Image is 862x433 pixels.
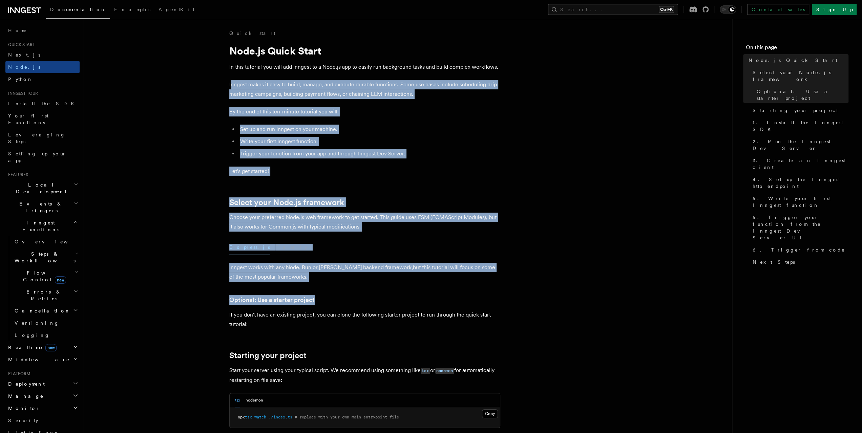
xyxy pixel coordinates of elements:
h4: On this page [746,43,848,54]
span: Leveraging Steps [8,132,65,144]
span: Python [8,77,33,82]
a: Optional: Use a starter project [754,85,848,104]
a: Next.js [5,49,80,61]
a: tsx [421,367,430,373]
span: Optional: Use a starter project [757,88,848,102]
button: Express.js [229,240,270,255]
span: # replace with your own main entrypoint file [295,415,399,419]
span: tsx [245,415,252,419]
span: Next.js [8,52,40,58]
a: Contact sales [747,4,809,15]
span: Node.js [8,64,40,70]
span: Setting up your app [8,151,66,163]
a: Starting your project [229,351,307,360]
span: 3. Create an Inngest client [753,157,848,171]
span: Middleware [5,356,70,363]
a: Python [5,73,80,85]
button: Deployment [5,378,80,390]
h1: Node.js Quick Start [229,45,500,57]
span: 5. Write your first Inngest function [753,195,848,209]
span: Overview [15,239,84,244]
button: Events & Triggers [5,198,80,217]
a: 4. Set up the Inngest http endpoint [750,173,848,192]
code: nodemon [435,368,454,374]
a: Overview [12,236,80,248]
a: 2. Run the Inngest Dev Server [750,135,848,154]
a: Sign Up [812,4,857,15]
button: Middleware [5,353,80,366]
a: Quick start [229,30,275,37]
a: 3. Create an Inngest client [750,154,848,173]
a: Select your Node.js framework [229,198,344,207]
p: Inngest makes it easy to build, manage, and execute durable functions. Some use cases include sch... [229,80,500,99]
p: In this tutorial you will add Inngest to a Node.js app to easily run background tasks and build c... [229,62,500,72]
a: Install the SDK [5,98,80,110]
a: Security [5,414,80,427]
span: Security [8,418,38,423]
a: Select your Node.js framework [750,66,848,85]
a: 5. Write your first Inngest function [750,192,848,211]
span: Manage [5,393,44,399]
span: AgentKit [159,7,194,12]
button: tsx [235,393,240,407]
a: Node.js Quick Start [746,54,848,66]
button: Cancellation [12,305,80,317]
code: tsx [421,368,430,374]
span: Cancellation [12,307,70,314]
a: Starting your project [750,104,848,116]
span: new [55,276,66,284]
p: By the end of this ten-minute tutorial you will: [229,107,500,116]
span: Deployment [5,381,45,387]
span: Events & Triggers [5,200,74,214]
a: 6. Trigger from code [750,244,848,256]
button: Monitor [5,402,80,414]
span: Documentation [50,7,106,12]
span: Starting your project [753,107,838,114]
li: Set up and run Inngest on your machine. [238,125,500,134]
a: Documentation [46,2,110,19]
div: Inngest Functions [5,236,80,341]
span: Logging [15,332,50,338]
span: Inngest tour [5,91,38,96]
p: Let's get started! [229,167,500,176]
span: Platform [5,371,30,376]
button: nodemon [246,393,263,407]
a: AgentKit [154,2,198,18]
button: Copy [482,409,498,418]
span: 4. Set up the Inngest http endpoint [753,176,848,190]
a: Leveraging Steps [5,129,80,148]
span: watch [254,415,266,419]
a: Next Steps [750,256,848,268]
span: Your first Functions [8,113,48,125]
span: Examples [114,7,150,12]
span: Errors & Retries [12,288,73,302]
span: ./index.ts [269,415,292,419]
button: Search...Ctrl+K [548,4,678,15]
button: Toggle dark mode [720,5,736,14]
span: 2. Run the Inngest Dev Server [753,138,848,152]
a: Setting up your app [5,148,80,167]
span: Features [5,172,28,177]
span: Home [8,27,27,34]
button: Fastify [275,240,307,255]
span: Flow Control [12,269,75,283]
span: Node.js Quick Start [749,57,837,64]
button: Inngest Functions [5,217,80,236]
span: Steps & Workflows [12,251,76,264]
a: Versioning [12,317,80,329]
span: Versioning [15,320,59,326]
button: Flow Controlnew [12,267,80,286]
button: Errors & Retries [12,286,80,305]
span: 5. Trigger your function from the Inngest Dev Server UI [753,214,848,241]
span: Next Steps [753,259,795,265]
button: Local Development [5,179,80,198]
kbd: Ctrl+K [659,6,674,13]
button: Steps & Workflows [12,248,80,267]
p: Inngest works with any Node, Bun or [PERSON_NAME] backend framework,but this tutorial will focus ... [229,263,500,282]
span: npx [238,415,245,419]
a: Home [5,24,80,37]
a: nodemon [435,367,454,373]
span: Quick start [5,42,35,47]
a: Optional: Use a starter project [229,295,315,305]
p: Start your server using your typical script. We recommend using something like or for automatical... [229,366,500,385]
